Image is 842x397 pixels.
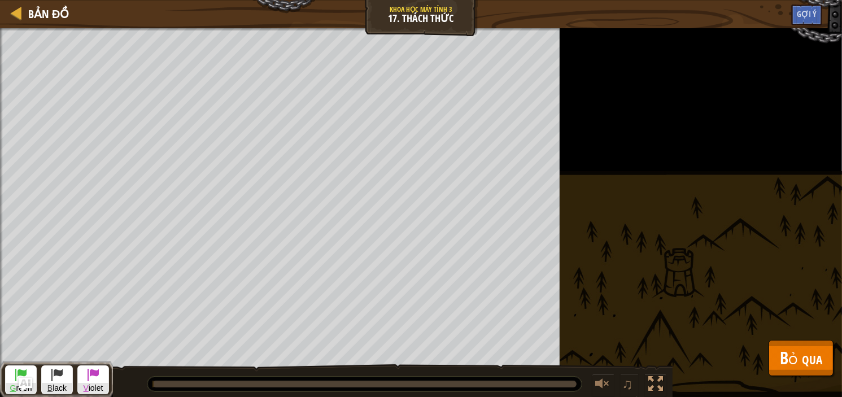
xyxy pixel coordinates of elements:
[77,365,109,394] button: Violet
[19,378,32,391] button: Ask AI
[5,365,37,394] button: Green
[769,340,834,376] button: Bỏ qua
[84,383,89,392] span: V
[622,376,634,392] span: ♫
[47,383,53,392] span: B
[78,383,108,394] span: iolet
[797,8,817,19] span: Gợi ý
[592,374,614,397] button: Tùy chỉnh âm lượng
[6,383,36,394] span: reen
[10,383,16,392] span: G
[28,6,69,21] span: Bản đồ
[644,374,667,397] button: Bật tắt chế độ toàn màn hình
[620,374,639,397] button: ♫
[41,365,73,394] button: Black
[780,346,822,369] span: Bỏ qua
[42,383,72,394] span: lack
[23,6,69,21] a: Bản đồ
